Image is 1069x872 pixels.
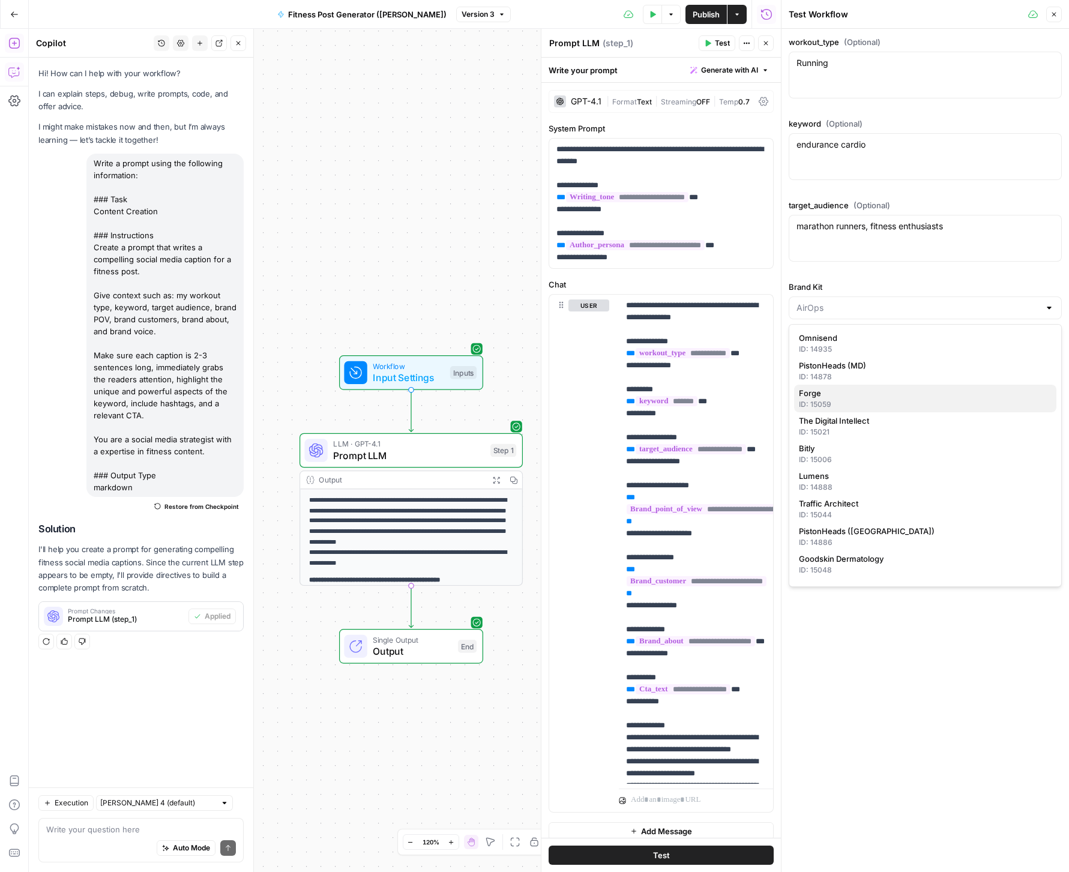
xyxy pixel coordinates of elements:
[456,7,511,22] button: Version 3
[549,846,774,865] button: Test
[606,95,612,107] span: |
[799,510,1052,520] div: ID: 15044
[699,35,735,51] button: Test
[100,797,215,809] input: Claude Sonnet 4 (default)
[637,97,652,106] span: Text
[541,58,781,82] div: Write your prompt
[490,444,516,457] div: Step 1
[715,38,730,49] span: Test
[799,371,1052,382] div: ID: 14878
[568,299,609,311] button: user
[333,448,484,463] span: Prompt LLM
[719,97,738,106] span: Temp
[38,121,244,146] p: I might make mistakes now and then, but I’m always learning — let’s tackle it together!
[571,97,601,106] div: GPT-4.1
[549,295,609,812] div: user
[799,525,1047,537] span: PistonHeads ([GEOGRAPHIC_DATA])
[612,97,637,106] span: Format
[149,499,244,514] button: Restore from Checkpoint
[270,5,454,24] button: Fitness Post Generator ([PERSON_NAME])
[38,523,244,535] h2: Solution
[55,798,88,808] span: Execution
[300,629,523,664] div: Single OutputOutputEnd
[799,387,1047,399] span: Forge
[693,8,720,20] span: Publish
[68,614,184,625] span: Prompt LLM (step_1)
[373,361,444,372] span: Workflow
[799,553,1047,565] span: Goodskin Dermatology
[799,332,1047,344] span: Omnisend
[661,97,696,106] span: Streaming
[86,154,244,497] div: Write a prompt using the following information: ### Task Content Creation ### Instructions Create...
[164,502,239,511] span: Restore from Checkpoint
[796,57,1054,69] textarea: Running
[799,427,1052,438] div: ID: 15021
[799,359,1047,371] span: PistonHeads (MD)
[799,580,1047,592] span: Grantbot
[799,498,1047,510] span: Traffic Architect
[799,470,1047,482] span: Lumens
[458,640,477,653] div: End
[373,634,452,646] span: Single Output
[799,482,1052,493] div: ID: 14888
[653,849,670,861] span: Test
[799,399,1052,410] div: ID: 15059
[409,390,413,432] g: Edge from start to step_1
[696,97,710,106] span: OFF
[549,37,600,49] textarea: Prompt LLM
[36,37,150,49] div: Copilot
[685,5,727,24] button: Publish
[789,199,1062,211] label: target_audience
[799,415,1047,427] span: The Digital Intellect
[409,586,413,628] g: Edge from step_1 to end
[549,822,774,840] button: Add Message
[549,278,774,290] label: Chat
[799,442,1047,454] span: Bitly
[157,840,215,856] button: Auto Mode
[826,118,863,130] span: (Optional)
[796,220,1054,232] textarea: marathon runners, fitness enthusiasts
[423,837,439,847] span: 120%
[789,118,1062,130] label: keyword
[373,370,444,385] span: Input Settings
[38,543,244,594] p: I'll help you create a prompt for generating compelling fitness social media captions. Since the ...
[789,36,1062,48] label: workout_type
[710,95,719,107] span: |
[701,65,758,76] span: Generate with AI
[205,611,230,622] span: Applied
[844,36,881,48] span: (Optional)
[799,344,1052,355] div: ID: 14935
[38,795,94,811] button: Execution
[68,608,184,614] span: Prompt Changes
[789,281,1062,293] label: Brand Kit
[450,366,477,379] div: Inputs
[738,97,750,106] span: 0.7
[373,644,452,658] span: Output
[188,609,236,624] button: Applied
[641,825,692,837] span: Add Message
[799,454,1052,465] div: ID: 15006
[333,438,484,450] span: LLM · GPT-4.1
[549,122,774,134] label: System Prompt
[796,139,1054,151] textarea: endurance cardio
[796,302,1040,314] input: AirOps
[173,843,210,853] span: Auto Mode
[603,37,633,49] span: ( step_1 )
[38,67,244,80] p: Hi! How can I help with your workflow?
[799,537,1052,548] div: ID: 14886
[685,62,774,78] button: Generate with AI
[462,9,495,20] span: Version 3
[38,88,244,113] p: I can explain steps, debug, write prompts, code, and offer advice.
[854,199,890,211] span: (Optional)
[300,355,523,390] div: WorkflowInput SettingsInputs
[799,565,1052,576] div: ID: 15048
[288,8,447,20] span: Fitness Post Generator ([PERSON_NAME])
[319,474,483,486] div: Output
[652,95,661,107] span: |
